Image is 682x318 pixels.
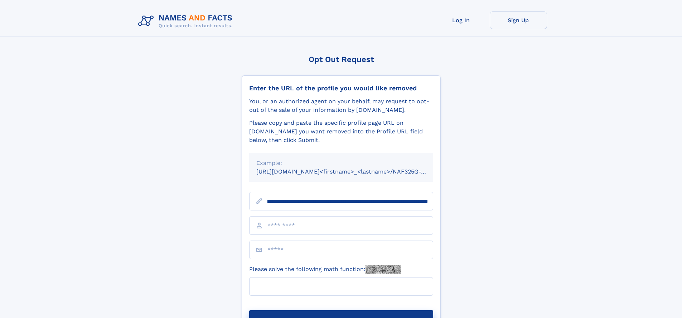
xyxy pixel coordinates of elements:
[432,11,490,29] a: Log In
[256,168,447,175] small: [URL][DOMAIN_NAME]<firstname>_<lastname>/NAF325G-xxxxxxxx
[249,265,401,274] label: Please solve the following math function:
[249,119,433,144] div: Please copy and paste the specific profile page URL on [DOMAIN_NAME] you want removed into the Pr...
[135,11,238,31] img: Logo Names and Facts
[256,159,426,167] div: Example:
[490,11,547,29] a: Sign Up
[249,84,433,92] div: Enter the URL of the profile you would like removed
[242,55,441,64] div: Opt Out Request
[249,97,433,114] div: You, or an authorized agent on your behalf, may request to opt-out of the sale of your informatio...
